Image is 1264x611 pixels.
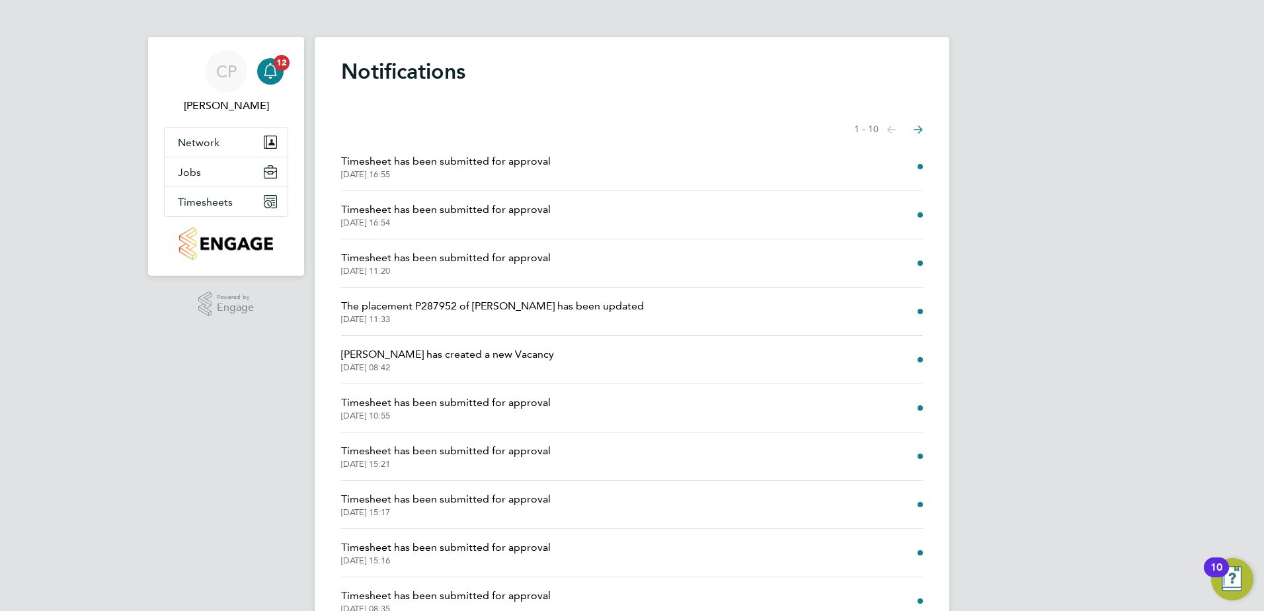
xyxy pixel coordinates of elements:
[274,55,290,71] span: 12
[257,50,284,93] a: 12
[341,266,551,276] span: [DATE] 11:20
[341,395,551,421] a: Timesheet has been submitted for approval[DATE] 10:55
[341,298,644,314] span: The placement P287952 of [PERSON_NAME] has been updated
[341,555,551,566] span: [DATE] 15:16
[148,37,304,276] nav: Main navigation
[341,250,551,276] a: Timesheet has been submitted for approval[DATE] 11:20
[164,98,288,114] span: Chris Parker
[198,292,255,317] a: Powered byEngage
[341,346,554,373] a: [PERSON_NAME] has created a new Vacancy[DATE] 08:42
[164,227,288,260] a: Go to home page
[341,314,644,325] span: [DATE] 11:33
[341,58,923,85] h1: Notifications
[217,302,254,313] span: Engage
[341,298,644,325] a: The placement P287952 of [PERSON_NAME] has been updated[DATE] 11:33
[341,218,551,228] span: [DATE] 16:54
[341,443,551,459] span: Timesheet has been submitted for approval
[1211,558,1253,600] button: Open Resource Center, 10 new notifications
[341,459,551,469] span: [DATE] 15:21
[854,116,923,143] nav: Select page of notifications list
[217,292,254,303] span: Powered by
[341,202,551,218] span: Timesheet has been submitted for approval
[341,507,551,518] span: [DATE] 15:17
[216,63,237,80] span: CP
[341,411,551,421] span: [DATE] 10:55
[178,136,219,149] span: Network
[164,50,288,114] a: CP[PERSON_NAME]
[341,588,551,604] span: Timesheet has been submitted for approval
[341,362,554,373] span: [DATE] 08:42
[341,443,551,469] a: Timesheet has been submitted for approval[DATE] 15:21
[165,157,288,186] button: Jobs
[341,491,551,507] span: Timesheet has been submitted for approval
[341,346,554,362] span: [PERSON_NAME] has created a new Vacancy
[178,196,233,208] span: Timesheets
[341,202,551,228] a: Timesheet has been submitted for approval[DATE] 16:54
[341,540,551,566] a: Timesheet has been submitted for approval[DATE] 15:16
[179,227,272,260] img: countryside-properties-logo-retina.png
[341,153,551,169] span: Timesheet has been submitted for approval
[341,250,551,266] span: Timesheet has been submitted for approval
[165,128,288,157] button: Network
[341,153,551,180] a: Timesheet has been submitted for approval[DATE] 16:55
[341,540,551,555] span: Timesheet has been submitted for approval
[1210,567,1222,585] div: 10
[341,169,551,180] span: [DATE] 16:55
[854,123,879,136] span: 1 - 10
[178,166,201,179] span: Jobs
[341,395,551,411] span: Timesheet has been submitted for approval
[341,491,551,518] a: Timesheet has been submitted for approval[DATE] 15:17
[165,187,288,216] button: Timesheets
